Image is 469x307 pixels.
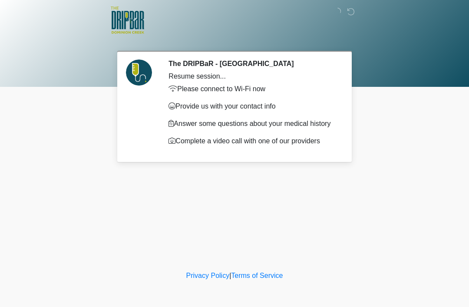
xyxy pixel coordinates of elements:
[186,272,230,279] a: Privacy Policy
[126,59,152,86] img: Agent Avatar
[168,136,337,146] p: Complete a video call with one of our providers
[231,272,283,279] a: Terms of Service
[111,7,144,35] img: The DRIPBaR - San Antonio Dominion Creek Logo
[168,119,337,129] p: Answer some questions about your medical history
[168,59,337,68] h2: The DRIPBaR - [GEOGRAPHIC_DATA]
[168,101,337,112] p: Provide us with your contact info
[168,71,337,82] div: Resume session...
[229,272,231,279] a: |
[168,84,337,94] p: Please connect to Wi-Fi now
